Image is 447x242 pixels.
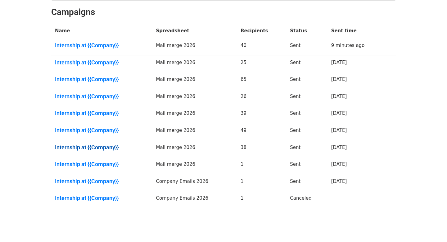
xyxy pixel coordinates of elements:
[331,128,347,133] a: [DATE]
[55,59,148,66] a: Internship at {{Company}}
[152,55,237,72] td: Mail merge 2026
[55,195,148,202] a: Internship at {{Company}}
[237,89,286,106] td: 26
[237,174,286,191] td: 1
[331,77,347,82] a: [DATE]
[331,179,347,184] a: [DATE]
[331,60,347,65] a: [DATE]
[55,42,148,49] a: Internship at {{Company}}
[286,106,327,123] td: Sent
[152,191,237,208] td: Company Emails 2026
[51,7,396,17] h2: Campaigns
[327,24,385,38] th: Sent time
[152,24,237,38] th: Spreadsheet
[286,24,327,38] th: Status
[331,145,347,150] a: [DATE]
[55,161,148,168] a: Internship at {{Company}}
[152,157,237,174] td: Mail merge 2026
[55,93,148,100] a: Internship at {{Company}}
[331,94,347,99] a: [DATE]
[331,43,365,48] a: 9 minutes ago
[51,24,152,38] th: Name
[237,140,286,157] td: 38
[286,140,327,157] td: Sent
[152,140,237,157] td: Mail merge 2026
[237,24,286,38] th: Recipients
[286,38,327,55] td: Sent
[152,106,237,123] td: Mail merge 2026
[55,110,148,117] a: Internship at {{Company}}
[237,72,286,89] td: 65
[286,55,327,72] td: Sent
[152,38,237,55] td: Mail merge 2026
[237,191,286,208] td: 1
[286,123,327,140] td: Sent
[55,76,148,83] a: Internship at {{Company}}
[331,110,347,116] a: [DATE]
[286,174,327,191] td: Sent
[286,157,327,174] td: Sent
[237,123,286,140] td: 49
[55,178,148,185] a: Internship at {{Company}}
[55,144,148,151] a: Internship at {{Company}}
[331,161,347,167] a: [DATE]
[286,72,327,89] td: Sent
[237,106,286,123] td: 39
[237,55,286,72] td: 25
[237,38,286,55] td: 40
[416,212,447,242] iframe: Chat Widget
[55,127,148,134] a: Internship at {{Company}}
[152,174,237,191] td: Company Emails 2026
[152,123,237,140] td: Mail merge 2026
[152,72,237,89] td: Mail merge 2026
[286,89,327,106] td: Sent
[286,191,327,208] td: Canceled
[237,157,286,174] td: 1
[152,89,237,106] td: Mail merge 2026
